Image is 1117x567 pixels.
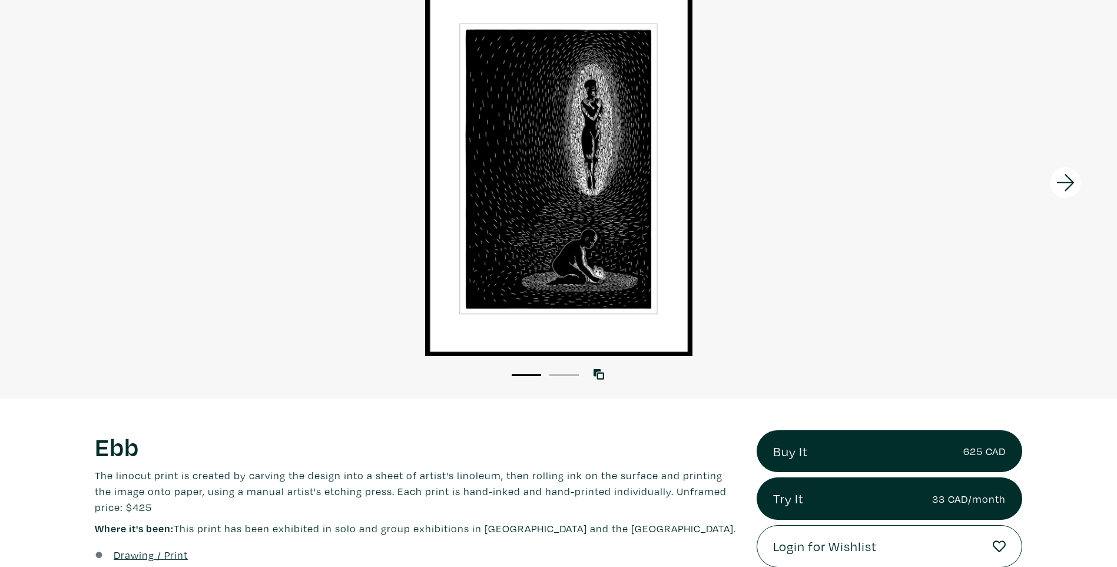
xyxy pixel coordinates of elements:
[95,522,174,535] span: Where it's been:
[95,467,739,515] p: The linocut print is created by carving the design into a sheet of artist's linoleum, then rollin...
[512,374,541,376] button: 1 of 2
[773,536,877,556] span: Login for Wishlist
[963,443,1006,459] small: 625 CAD
[932,491,1006,507] small: 33 CAD/month
[549,374,579,376] button: 2 of 2
[114,548,188,562] u: Drawing / Print
[95,430,739,462] h1: Ebb
[95,520,739,536] p: This print has been exhibited in solo and group exhibitions in [GEOGRAPHIC_DATA] and the [GEOGRAP...
[757,430,1023,473] a: Buy It625 CAD
[757,477,1023,520] a: Try It33 CAD/month
[114,547,188,563] a: Drawing / Print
